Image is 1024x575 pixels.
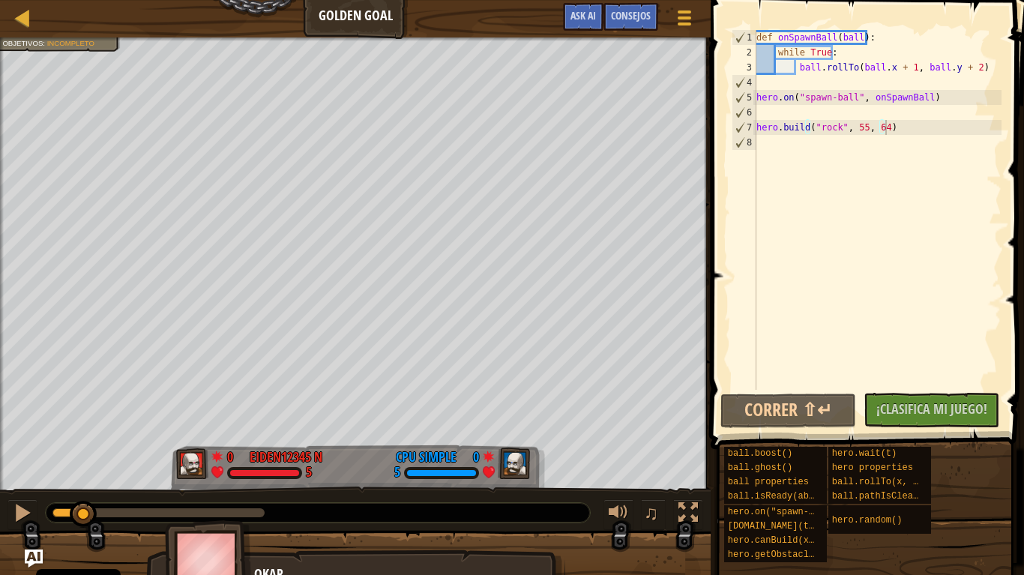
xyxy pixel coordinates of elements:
[732,135,756,150] div: 8
[666,3,703,38] button: Mostrar menú del juego
[832,477,924,487] span: ball.rollTo(x, y)
[498,448,531,480] img: thang_avatar_frame.png
[832,515,903,526] span: hero.random()
[728,477,809,487] span: ball properties
[611,8,651,22] span: Consejos
[732,60,756,75] div: 3
[7,499,37,530] button: Ctrl + P: Pause
[728,550,858,560] span: hero.getObstacleAt(x, y)
[832,463,913,473] span: hero properties
[732,105,756,120] div: 6
[250,448,322,467] div: eiden12345 n
[306,466,312,480] div: 5
[227,448,242,461] div: 0
[464,448,479,461] div: 0
[732,30,756,45] div: 1
[603,499,633,530] button: Ajustar volúmen
[728,448,792,459] span: ball.boost()
[644,502,659,524] span: ♫
[570,8,596,22] span: Ask AI
[728,463,792,473] span: ball.ghost()
[25,550,43,568] button: Ask AI
[728,491,841,502] span: ball.isReady(ability)
[832,491,951,502] span: ball.pathIsClear(x, y)
[732,45,756,60] div: 2
[832,448,897,459] span: hero.wait(t)
[728,535,831,546] span: hero.canBuild(x, y)
[394,466,400,480] div: 5
[864,393,999,427] button: ¡Clasifica Mi Juego!
[876,400,987,418] span: ¡Clasifica Mi Juego!
[563,3,603,31] button: Ask AI
[176,448,209,480] img: thang_avatar_frame.png
[728,507,858,517] span: hero.on("spawn-ball", f)
[2,39,43,47] span: Objetivos
[43,39,46,47] span: :
[728,521,863,532] span: [DOMAIN_NAME](type, x, y)
[641,499,666,530] button: ♫
[720,394,856,428] button: Correr ⇧↵
[673,499,703,530] button: Alterna pantalla completa.
[732,75,756,90] div: 4
[396,448,457,467] div: CPU simple
[732,90,756,105] div: 5
[732,120,756,135] div: 7
[47,39,94,47] span: Incompleto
